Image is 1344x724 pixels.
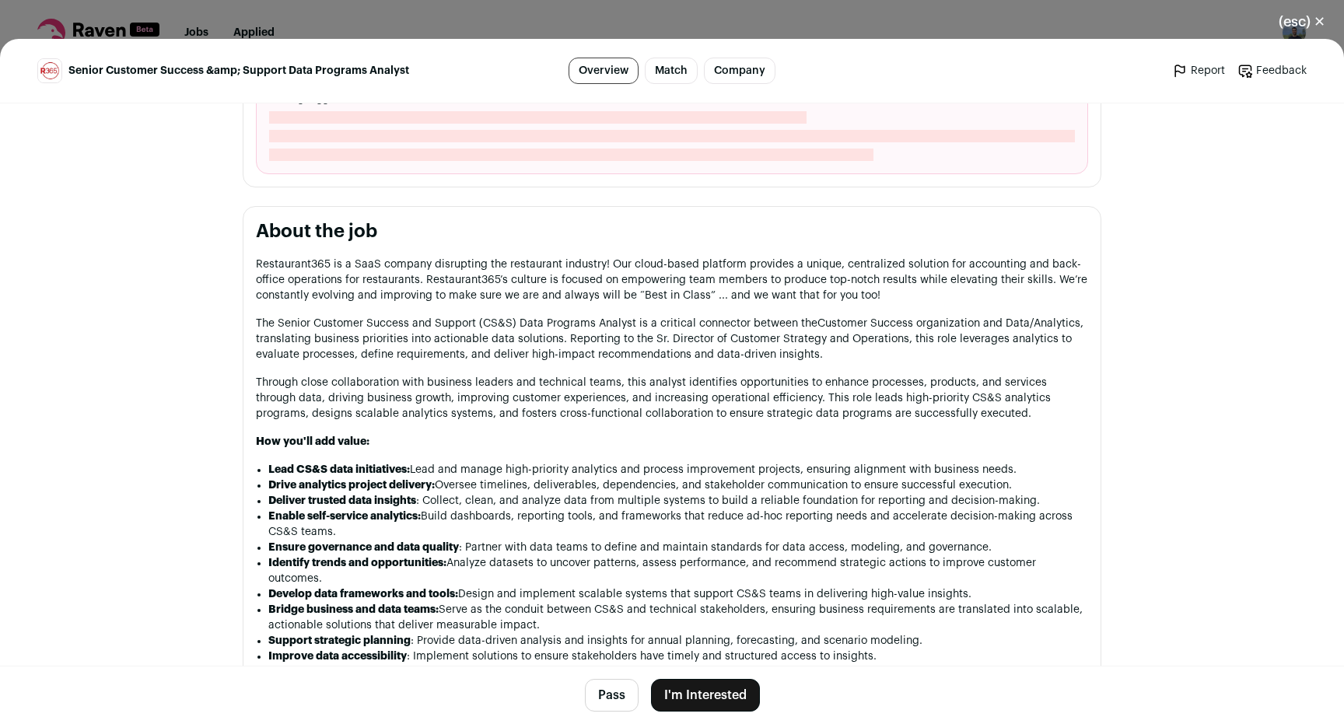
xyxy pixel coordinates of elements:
[268,555,1088,586] li: Analyze datasets to uncover patterns, assess performance, and recommend strategic actions to impr...
[268,635,411,646] strong: Support strategic planning
[268,509,1088,540] li: Build dashboards, reporting tools, and frameworks that reduce ad-hoc reporting needs and accelera...
[268,542,459,553] strong: Ensure governance and data quality
[256,436,369,447] strong: How you'll add value:
[268,511,421,522] strong: Enable self-service analytics:
[1172,63,1225,79] a: Report
[651,679,760,712] button: I'm Interested
[569,58,639,84] a: Overview
[256,375,1088,421] p: Through close collaboration with business leaders and technical teams, this analyst identifies op...
[1260,5,1344,39] button: Close modal
[268,558,446,568] strong: Identify trends and opportunities:
[268,602,1088,633] li: Serve as the conduit between CS&S and technical stakeholders, ensuring business requirements are ...
[1237,63,1307,79] a: Feedback
[268,462,1088,477] li: Lead and manage high-priority analytics and process improvement projects, ensuring alignment with...
[256,79,1088,174] div: Loading suggestions
[68,63,409,79] span: Senior Customer Success &amp; Support Data Programs Analyst
[268,477,1088,493] li: Oversee timelines, deliverables, dependencies, and stakeholder communication to ensure successful...
[256,316,1088,362] p: The Senior Customer Success and Support (CS&S) Data Programs Analyst is a critical connector betw...
[268,651,407,662] strong: Improve data accessibility
[268,589,458,600] strong: Develop data frameworks and tools:
[268,649,1088,664] li: : Implement solutions to ensure stakeholders have timely and structured access to insights.
[38,59,61,82] img: 97be443d548039c27b26cdabcda88f93eb4d311c1aaa5d08e39d7ccf6c64a6ec.jpg
[268,493,1088,509] li: : Collect, clean, and analyze data from multiple systems to build a reliable foundation for repor...
[268,464,410,475] strong: Lead CS&S data initiatives:
[268,604,439,615] strong: Bridge business and data teams:
[268,586,1088,602] li: Design and implement scalable systems that support CS&S teams in delivering high-value insights.
[268,633,1088,649] li: : Provide data-driven analysis and insights for annual planning, forecasting, and scenario modeling.
[268,480,435,491] strong: Drive analytics project delivery:
[256,257,1088,303] p: Restaurant365 is a SaaS company disrupting the restaurant industry! Our cloud-based platform prov...
[704,58,775,84] a: Company
[268,495,416,506] strong: Deliver trusted data insights
[645,58,698,84] a: Match
[256,219,1088,244] h2: About the job
[268,540,1088,555] li: : Partner with data teams to define and maintain standards for data access, modeling, and governa...
[585,679,639,712] button: Pass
